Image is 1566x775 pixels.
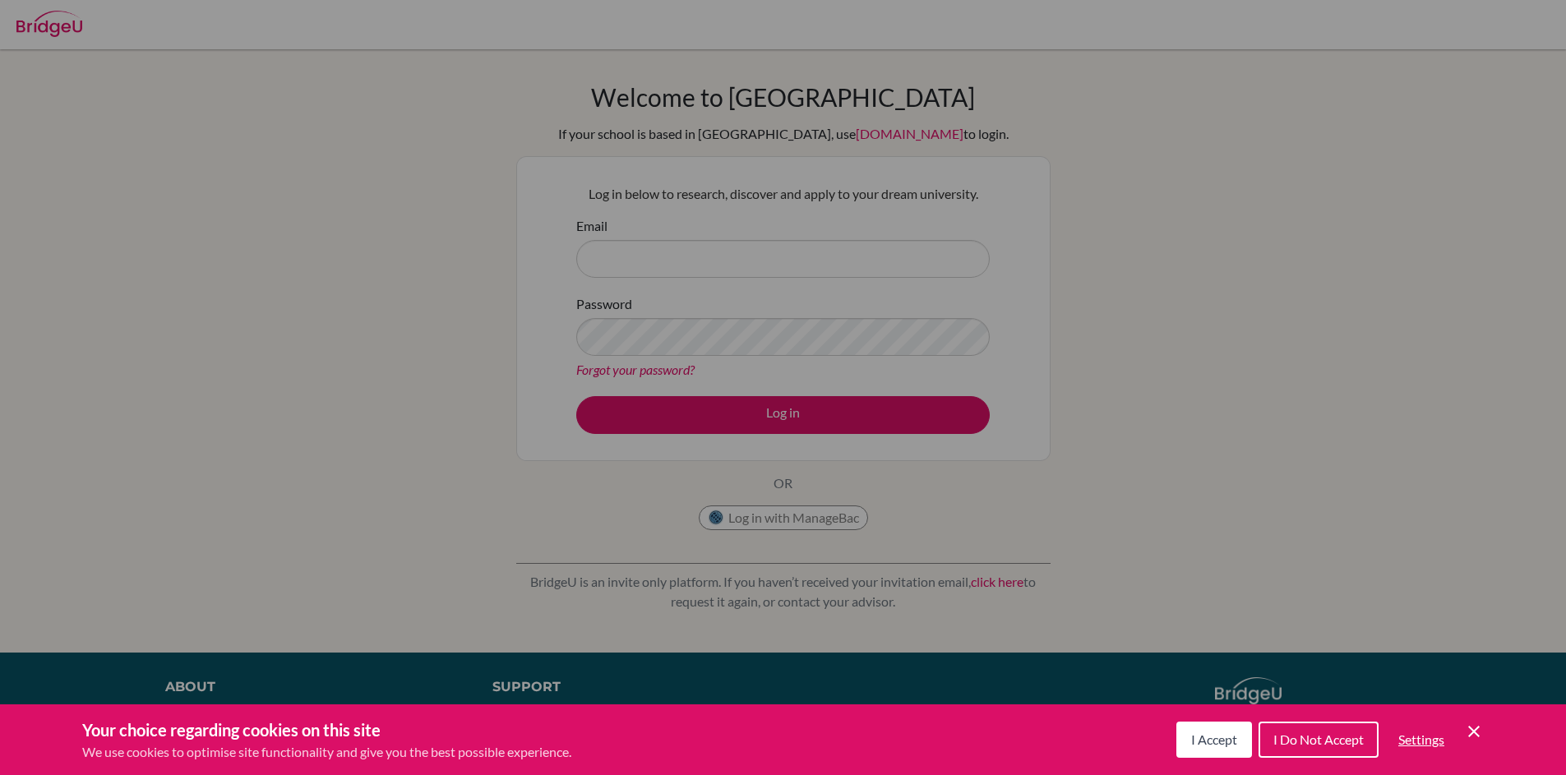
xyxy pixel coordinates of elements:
[1259,722,1379,758] button: I Do Not Accept
[82,742,571,762] p: We use cookies to optimise site functionality and give you the best possible experience.
[82,717,571,742] h3: Your choice regarding cookies on this site
[1273,731,1364,747] span: I Do Not Accept
[1398,731,1444,747] span: Settings
[1385,723,1457,756] button: Settings
[1191,731,1237,747] span: I Accept
[1464,722,1484,741] button: Save and close
[1176,722,1252,758] button: I Accept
